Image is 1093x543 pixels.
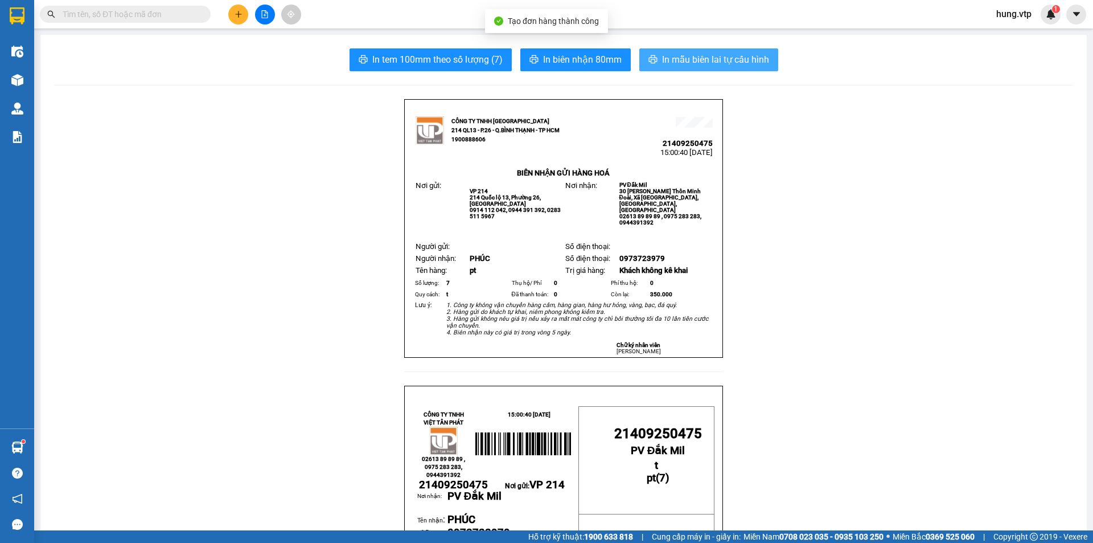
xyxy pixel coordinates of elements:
span: 0 [554,280,557,286]
span: 214 Quốc lộ 13, Phường 26, [GEOGRAPHIC_DATA] [470,194,541,207]
span: In biên nhận 80mm [543,52,622,67]
span: 0 [650,280,654,286]
img: warehouse-icon [11,46,23,58]
span: notification [12,493,23,504]
span: | [642,530,643,543]
img: warehouse-icon [11,442,23,454]
span: In mẫu biên lai tự cấu hình [662,52,769,67]
span: [PERSON_NAME] [617,348,661,354]
span: 350.000 [650,291,672,297]
span: t [446,291,448,297]
td: Còn lại: [609,289,649,300]
strong: 0708 023 035 - 0935 103 250 [779,532,884,541]
span: Lưu ý: [415,301,432,309]
span: Cung cấp máy in - giấy in: [652,530,741,543]
td: Số ĐT: [417,527,447,540]
span: 21409250475 [419,479,488,491]
span: Nơi gửi: [416,181,441,190]
span: printer [359,55,368,66]
span: Người nhận: [416,254,456,263]
span: 21409250475 [614,426,702,442]
span: Miền Bắc [893,530,975,543]
span: Nơi gửi: [505,482,565,490]
span: caret-down [1071,9,1082,19]
sup: 1 [1052,5,1060,13]
button: printerIn tem 100mm theo số lượng (7) [350,48,512,71]
span: 0973723979 [619,254,665,263]
span: 0973723979 [447,526,510,539]
span: In tem 100mm theo số lượng (7) [372,52,503,67]
span: 15:00:40 [DATE] [660,148,713,157]
td: Đã thanh toán: [510,289,553,300]
td: Phí thu hộ: [609,277,649,289]
span: Hỗ trợ kỹ thuật: [528,530,633,543]
span: pt [647,472,656,484]
span: 0914 112 042, 0944 391 392, 0283 511 5967 [470,207,561,219]
span: : [417,514,445,525]
span: 30 [PERSON_NAME] Thôn Minh Đoài, Xã [GEOGRAPHIC_DATA], [GEOGRAPHIC_DATA], [GEOGRAPHIC_DATA] [619,188,701,213]
span: question-circle [12,468,23,479]
span: Tên hàng: [416,266,447,275]
button: aim [281,5,301,25]
span: search [47,10,55,18]
span: VP 214 [529,479,565,491]
span: Tạo đơn hàng thành công [508,17,599,26]
span: Trị giá hàng: [565,266,605,275]
span: hung.vtp [987,7,1041,21]
strong: CÔNG TY TNHH VIỆT TÂN PHÁT [424,411,464,426]
span: t [655,459,658,472]
span: 1 [1054,5,1058,13]
span: pt [470,266,476,275]
span: Người gửi: [416,242,450,251]
strong: ( ) [647,459,669,484]
span: PHÚC [470,254,490,263]
button: printerIn mẫu biên lai tự cấu hình [639,48,778,71]
td: Nơi nhận: [417,492,447,513]
td: Số lượng: [413,277,445,289]
button: printerIn biên nhận 80mm [520,48,631,71]
em: 1. Công ty không vận chuyển hàng cấm, hàng gian, hàng hư hỏng, vàng, bạc, đá quý. 2. Hàng gửi do ... [446,301,709,336]
strong: BIÊN NHẬN GỬI HÀNG HOÁ [517,169,610,177]
td: Thụ hộ/ Phí [510,277,553,289]
span: 15:00:40 [DATE] [508,411,550,418]
span: 02613 89 89 89 , 0975 283 283, 0944391392 [422,456,465,478]
span: PHÚC [447,513,475,526]
span: | [983,530,985,543]
button: caret-down [1066,5,1086,25]
img: warehouse-icon [11,103,23,115]
img: logo-vxr [10,7,24,25]
span: Số điện thoại: [565,254,610,263]
span: 21409250475 [663,139,713,148]
span: 02613 89 89 89 , 0975 283 283, 0944391392 [619,213,701,226]
span: aim [287,10,295,18]
img: logo [416,116,444,145]
input: Tìm tên, số ĐT hoặc mã đơn [63,8,197,21]
span: plus [235,10,243,18]
img: warehouse-icon [11,74,23,86]
span: 7 [659,472,665,484]
img: solution-icon [11,131,23,143]
strong: 1900 633 818 [584,532,633,541]
span: printer [529,55,539,66]
span: file-add [261,10,269,18]
span: check-circle [494,17,503,26]
img: logo [429,427,458,455]
span: PV Đắk Mil [619,182,647,188]
span: message [12,519,23,530]
span: ⚪️ [886,534,890,539]
span: 7 [446,280,450,286]
img: icon-new-feature [1046,9,1056,19]
strong: Chữ ký nhân viên [617,342,660,348]
button: file-add [255,5,275,25]
span: VP 214 [470,188,488,194]
span: 0 [554,291,557,297]
span: Tên nhận [417,517,443,524]
span: Miền Nam [743,530,884,543]
sup: 1 [22,440,25,443]
span: Nơi nhận: [565,181,597,190]
span: Khách không kê khai [619,266,688,275]
span: copyright [1030,533,1038,541]
span: PV Đắk Mil [631,444,685,457]
td: Quy cách: [413,289,445,300]
strong: CÔNG TY TNHH [GEOGRAPHIC_DATA] 214 QL13 - P.26 - Q.BÌNH THẠNH - TP HCM 1900888606 [451,118,560,142]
